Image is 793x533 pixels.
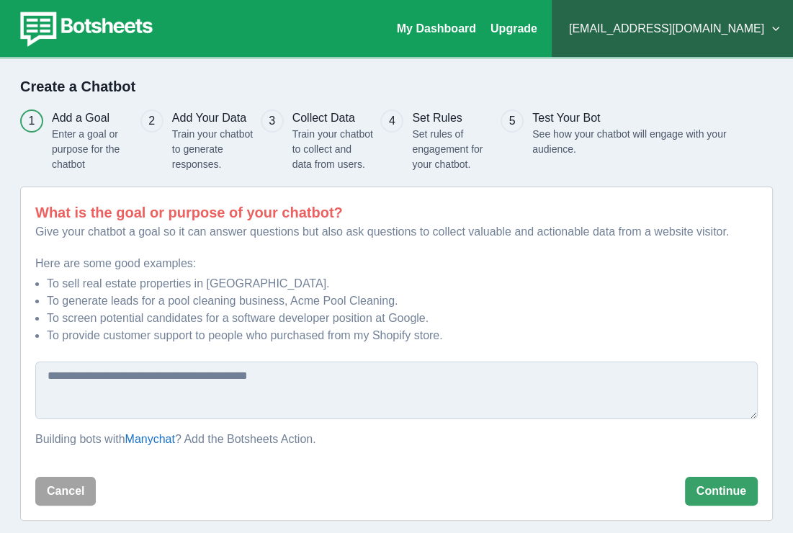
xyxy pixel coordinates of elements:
[148,112,155,130] div: 2
[292,127,374,172] p: Train your chatbot to collect and data from users.
[20,78,773,95] h2: Create a Chatbot
[125,433,175,445] a: Manychat
[47,310,758,327] li: To screen potential candidates for a software developer position at Google.
[47,327,758,344] li: To provide customer support to people who purchased from my Shopify store.
[47,292,758,310] li: To generate leads for a pool cleaning business, Acme Pool Cleaning.
[172,109,254,127] h3: Add Your Data
[412,127,493,172] p: Set rules of engagement for your chatbot.
[412,109,493,127] h3: Set Rules
[532,127,736,157] p: See how your chatbot will engage with your audience.
[35,223,758,241] p: Give your chatbot a goal so it can answer questions but also ask questions to collect valuable an...
[490,22,537,35] a: Upgrade
[397,22,476,35] a: My Dashboard
[20,109,773,172] div: Progress
[47,275,758,292] li: To sell real estate properties in [GEOGRAPHIC_DATA].
[12,9,157,49] img: botsheets-logo.png
[52,109,133,127] h3: Add a Goal
[532,109,736,127] h3: Test Your Bot
[685,477,758,506] button: Continue
[172,127,254,172] p: Train your chatbot to generate responses.
[509,112,516,130] div: 5
[292,109,374,127] h3: Collect Data
[35,431,758,448] p: Building bots with ? Add the Botsheets Action.
[563,14,781,43] button: [EMAIL_ADDRESS][DOMAIN_NAME]
[52,127,133,172] p: Enter a goal or purpose for the chatbot
[35,255,758,272] p: Here are some good examples:
[29,112,35,130] div: 1
[269,112,275,130] div: 3
[35,202,758,223] p: What is the goal or purpose of your chatbot?
[389,112,395,130] div: 4
[35,477,96,506] button: Cancel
